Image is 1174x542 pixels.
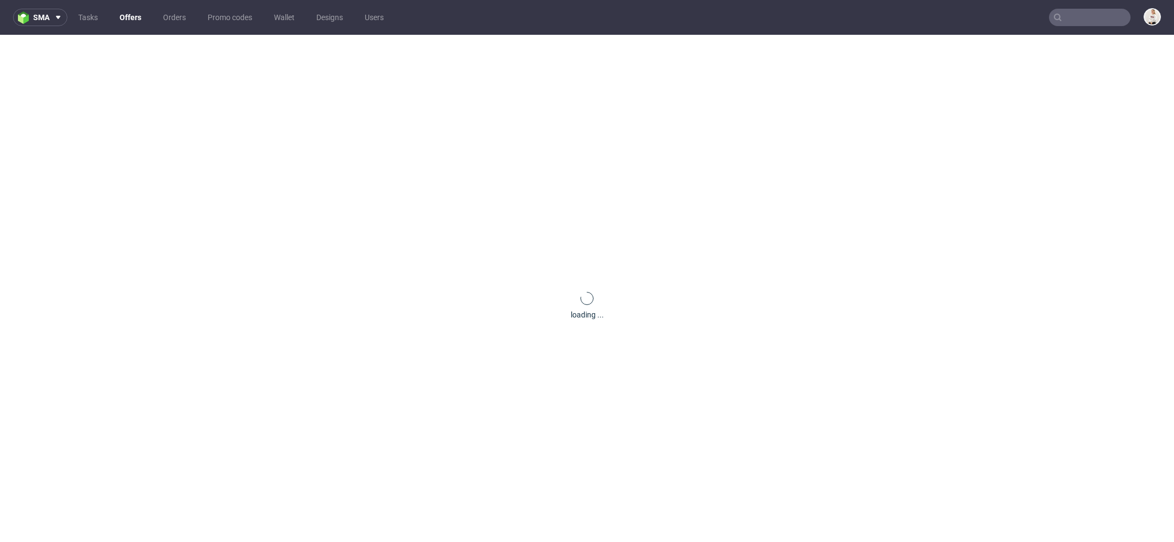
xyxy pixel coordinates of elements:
a: Promo codes [201,9,259,26]
a: Offers [113,9,148,26]
button: sma [13,9,67,26]
a: Tasks [72,9,104,26]
a: Orders [157,9,192,26]
a: Designs [310,9,349,26]
img: logo [18,11,33,24]
span: sma [33,14,49,21]
img: Mari Fok [1145,9,1160,24]
div: loading ... [571,309,604,320]
a: Wallet [267,9,301,26]
a: Users [358,9,390,26]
